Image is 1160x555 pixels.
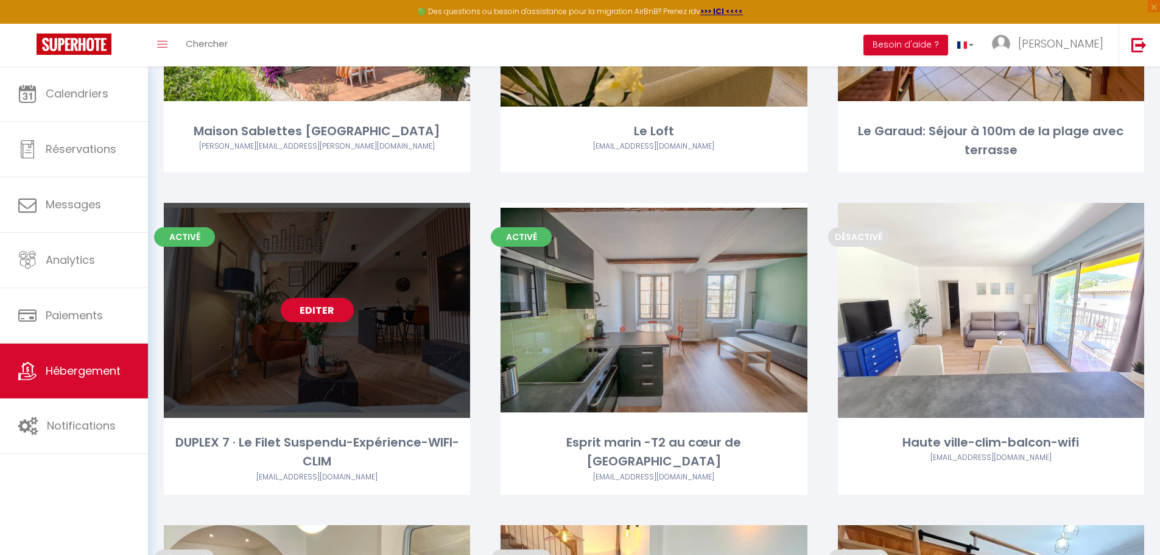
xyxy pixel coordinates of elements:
[46,308,103,323] span: Paiements
[838,452,1144,464] div: Airbnb
[177,24,237,66] a: Chercher
[1131,37,1147,52] img: logout
[46,86,108,101] span: Calendriers
[46,252,95,267] span: Analytics
[838,433,1144,452] div: Haute ville-clim-balcon-wifi
[700,6,743,16] a: >>> ICI <<<<
[154,227,215,247] span: Activé
[501,472,807,483] div: Airbnb
[501,433,807,472] div: Esprit marin -T2 au cœur de [GEOGRAPHIC_DATA]
[992,35,1010,53] img: ...
[186,37,228,50] span: Chercher
[281,298,354,322] a: Editer
[164,433,470,472] div: DUPLEX 7 · Le Filet Suspendu-Expérience-WIFI-CLIM
[501,122,807,141] div: Le Loft
[983,24,1119,66] a: ... [PERSON_NAME]
[46,363,121,378] span: Hébergement
[863,35,948,55] button: Besoin d'aide ?
[1018,36,1103,51] span: [PERSON_NAME]
[37,34,111,55] img: Super Booking
[838,122,1144,160] div: Le Garaud: Séjour à 100m de la plage avec terrasse
[46,141,116,157] span: Réservations
[47,418,116,433] span: Notifications
[164,472,470,483] div: Airbnb
[501,141,807,152] div: Airbnb
[491,227,552,247] span: Activé
[828,227,889,247] span: Désactivé
[164,122,470,141] div: Maison Sablettes [GEOGRAPHIC_DATA]
[46,197,101,212] span: Messages
[164,141,470,152] div: Airbnb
